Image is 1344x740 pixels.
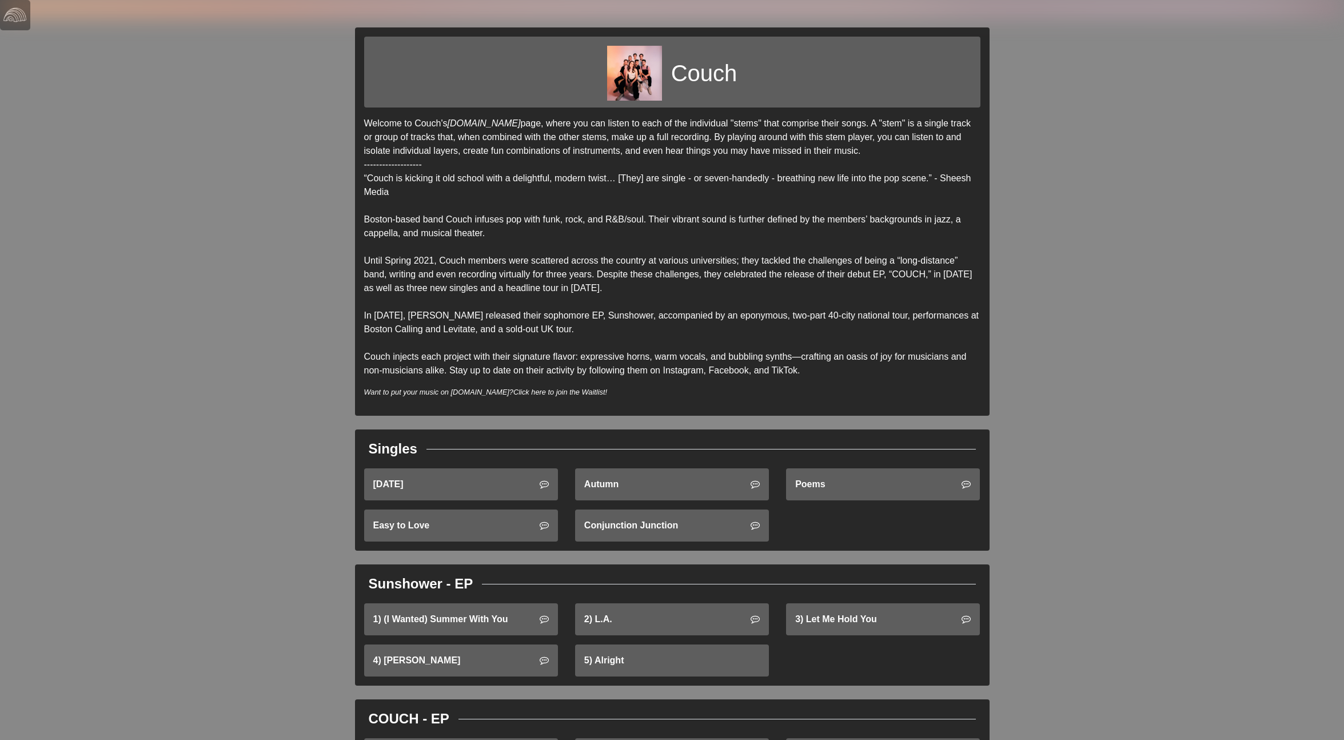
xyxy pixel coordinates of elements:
div: Singles [369,439,417,459]
a: Autumn [575,468,769,500]
a: 4) [PERSON_NAME] [364,644,558,677]
a: Easy to Love [364,510,558,542]
a: Conjunction Junction [575,510,769,542]
img: logo-white-4c48a5e4bebecaebe01ca5a9d34031cfd3d4ef9ae749242e8c4bf12ef99f53e8.png [3,3,26,26]
div: COUCH - EP [369,709,449,729]
img: 0b9ba5677a9dcdb81f0e6bf23345a38f5e1a363bb4420db7fe2df4c5b995abe8.jpg [607,46,662,101]
p: Welcome to Couch's page, where you can listen to each of the individual "stems" that comprise the... [364,117,980,377]
a: 3) Let Me Hold You [786,603,980,635]
a: Poems [786,468,980,500]
a: [DOMAIN_NAME] [447,118,520,128]
div: Sunshower - EP [369,574,473,594]
a: 5) Alright [575,644,769,677]
i: Want to put your music on [DOMAIN_NAME]? [364,388,608,396]
h1: Couch [671,59,737,87]
a: [DATE] [364,468,558,500]
a: 2) L.A. [575,603,769,635]
a: 1) (I Wanted) Summer With You [364,603,558,635]
a: Click here to join the Waitlist! [513,388,607,396]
